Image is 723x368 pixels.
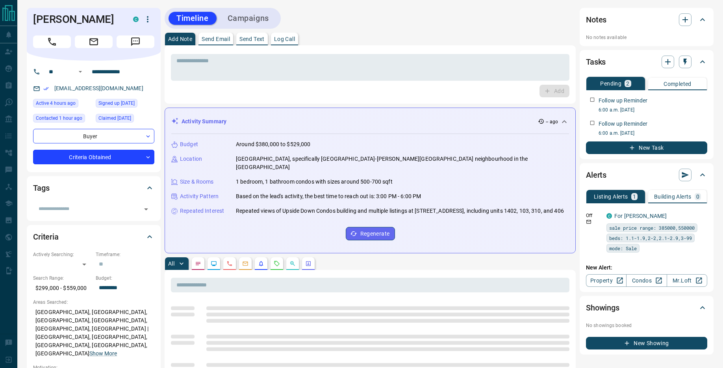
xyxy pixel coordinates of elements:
[236,140,311,149] p: Around $380,000 to $529,000
[96,114,154,125] div: Mon Oct 29 2018
[586,56,606,68] h2: Tasks
[239,36,265,42] p: Send Text
[664,81,691,87] p: Completed
[258,260,264,267] svg: Listing Alerts
[274,36,295,42] p: Log Call
[274,260,280,267] svg: Requests
[696,194,699,199] p: 0
[96,275,154,282] p: Budget:
[33,114,92,125] div: Tue Sep 16 2025
[600,81,621,86] p: Pending
[599,106,707,113] p: 6:00 a.m. [DATE]
[220,12,277,25] button: Campaigns
[182,117,226,126] p: Activity Summary
[586,10,707,29] div: Notes
[171,114,569,129] div: Activity Summary-- ago
[43,86,49,91] svg: Email Verified
[117,35,154,48] span: Message
[586,322,707,329] p: No showings booked
[242,260,248,267] svg: Emails
[33,99,92,110] div: Tue Sep 16 2025
[180,140,198,149] p: Budget
[305,260,311,267] svg: Agent Actions
[226,260,233,267] svg: Calls
[33,299,154,306] p: Areas Searched:
[202,36,230,42] p: Send Email
[626,274,667,287] a: Condos
[36,114,82,122] span: Contacted 1 hour ago
[96,99,154,110] div: Mon Oct 29 2018
[33,13,121,26] h1: [PERSON_NAME]
[180,155,202,163] p: Location
[76,67,85,76] button: Open
[586,298,707,317] div: Showings
[33,35,71,48] span: Call
[180,192,219,201] p: Activity Pattern
[614,213,667,219] a: For [PERSON_NAME]
[180,178,214,186] p: Size & Rooms
[586,337,707,349] button: New Showing
[236,192,421,201] p: Based on the lead's activity, the best time to reach out is: 3:00 PM - 6:00 PM
[609,244,637,252] span: mode: Sale
[586,165,707,184] div: Alerts
[586,219,591,225] svg: Email
[168,261,174,266] p: All
[626,81,629,86] p: 2
[168,36,192,42] p: Add Note
[133,17,139,22] div: condos.ca
[633,194,636,199] p: 1
[346,227,395,240] button: Regenerate
[33,182,49,194] h2: Tags
[33,178,154,197] div: Tags
[609,234,692,242] span: beds: 1.1-1.9,2-2,2.1-2.9,3-99
[33,251,92,258] p: Actively Searching:
[141,204,152,215] button: Open
[33,306,154,360] p: [GEOGRAPHIC_DATA], [GEOGRAPHIC_DATA], [GEOGRAPHIC_DATA], [GEOGRAPHIC_DATA], [GEOGRAPHIC_DATA], [G...
[98,99,135,107] span: Signed up [DATE]
[667,274,707,287] a: Mr.Loft
[33,150,154,164] div: Criteria Obtained
[586,212,602,219] p: Off
[75,35,113,48] span: Email
[599,130,707,137] p: 6:00 a.m. [DATE]
[586,169,606,181] h2: Alerts
[96,251,154,258] p: Timeframe:
[586,141,707,154] button: New Task
[594,194,628,199] p: Listing Alerts
[586,274,627,287] a: Property
[33,227,154,246] div: Criteria
[180,207,224,215] p: Repeated Interest
[586,52,707,71] div: Tasks
[33,230,59,243] h2: Criteria
[599,97,647,105] p: Follow up Reminder
[195,260,201,267] svg: Notes
[98,114,131,122] span: Claimed [DATE]
[546,118,558,125] p: -- ago
[89,349,117,358] button: Show More
[169,12,217,25] button: Timeline
[236,178,393,186] p: 1 bedroom, 1 bathroom condos with sizes around 500-700 sqft
[654,194,691,199] p: Building Alerts
[606,213,612,219] div: condos.ca
[609,224,695,232] span: sale price range: 385000,550000
[54,85,143,91] a: [EMAIL_ADDRESS][DOMAIN_NAME]
[211,260,217,267] svg: Lead Browsing Activity
[33,282,92,295] p: $299,000 - $559,000
[586,34,707,41] p: No notes available
[33,275,92,282] p: Search Range:
[586,264,707,272] p: New Alert:
[586,13,606,26] h2: Notes
[36,99,76,107] span: Active 4 hours ago
[289,260,296,267] svg: Opportunities
[33,129,154,143] div: Buyer
[599,120,647,128] p: Follow up Reminder
[236,155,569,171] p: [GEOGRAPHIC_DATA], specifically [GEOGRAPHIC_DATA]-[PERSON_NAME][GEOGRAPHIC_DATA] neighbourhood in...
[236,207,564,215] p: Repeated views of Upside Down Condos building and multiple listings at [STREET_ADDRESS], includin...
[586,301,619,314] h2: Showings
